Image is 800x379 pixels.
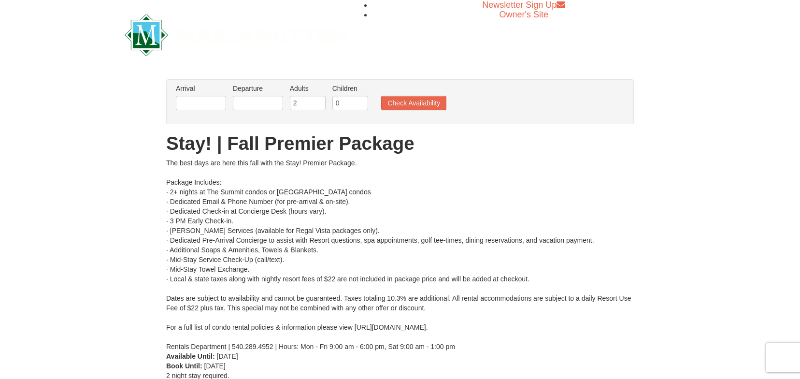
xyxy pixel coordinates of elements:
span: [DATE] [204,362,226,370]
div: The best days are here this fall with the Stay! Premier Package. Package Includes: · 2+ nights at... [166,158,634,351]
h1: Stay! | Fall Premier Package [166,134,634,153]
button: Check Availability [381,96,446,110]
label: Adults [290,84,326,93]
label: Departure [233,84,283,93]
label: Arrival [176,84,226,93]
a: Massanutten Resort [125,22,346,45]
img: Massanutten Resort Logo [125,14,346,56]
a: Owner's Site [500,10,548,19]
strong: Book Until: [166,362,202,370]
strong: Available Until: [166,352,215,360]
label: Children [332,84,368,93]
span: [DATE] [217,352,238,360]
